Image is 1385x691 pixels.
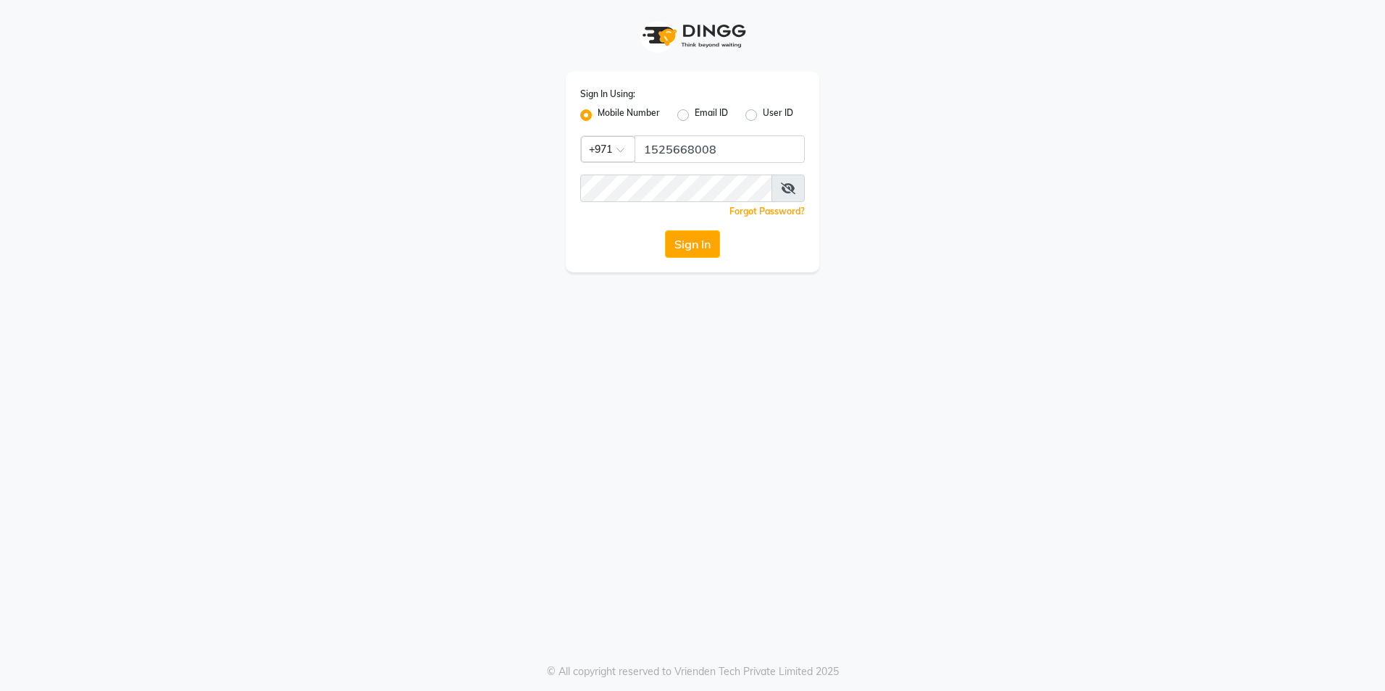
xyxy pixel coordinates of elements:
a: Forgot Password? [729,206,805,217]
label: User ID [763,106,793,124]
label: Email ID [695,106,728,124]
img: logo1.svg [635,14,750,57]
input: Username [635,135,805,163]
input: Username [580,175,772,202]
label: Sign In Using: [580,88,635,101]
button: Sign In [665,230,720,258]
label: Mobile Number [598,106,660,124]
